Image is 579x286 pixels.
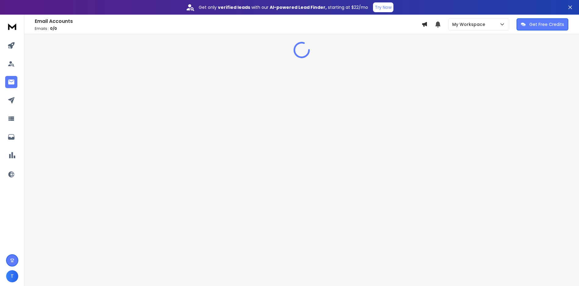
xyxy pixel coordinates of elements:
p: Get only with our starting at $22/mo [199,4,368,10]
button: Get Free Credits [517,18,568,30]
strong: AI-powered Lead Finder, [270,4,327,10]
button: T [6,270,18,282]
p: Emails : [35,26,421,31]
span: 0 / 0 [50,26,57,31]
p: Get Free Credits [529,21,564,27]
strong: verified leads [218,4,250,10]
h1: Email Accounts [35,18,421,25]
p: My Workspace [452,21,488,27]
img: logo [6,21,18,32]
p: Try Now [375,4,392,10]
button: Try Now [373,2,393,12]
